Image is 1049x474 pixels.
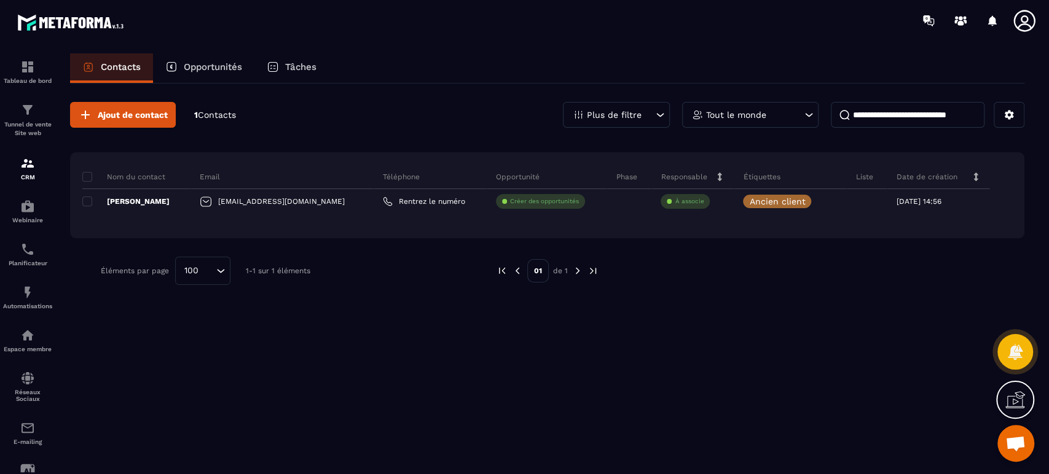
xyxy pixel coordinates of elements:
[17,11,128,34] img: logo
[587,265,599,276] img: next
[3,411,52,454] a: emailemailE-mailing
[180,264,203,278] span: 100
[20,371,35,386] img: social-network
[897,172,957,182] p: Date de création
[184,61,242,72] p: Opportunités
[153,53,254,83] a: Opportunités
[20,242,35,257] img: scheduler
[101,266,169,275] p: Éléments par page
[20,103,35,117] img: formation
[175,257,230,285] div: Search for option
[203,264,213,278] input: Search for option
[20,421,35,435] img: email
[3,190,52,233] a: automationsautomationsWebinaire
[661,172,707,182] p: Responsable
[254,53,329,83] a: Tâches
[553,266,568,276] p: de 1
[3,303,52,309] p: Automatisations
[20,156,35,171] img: formation
[496,172,540,182] p: Opportunité
[749,197,805,206] p: Ancien client
[706,111,766,119] p: Tout le monde
[3,77,52,84] p: Tableau de bord
[3,346,52,352] p: Espace membre
[383,172,420,182] p: Téléphone
[3,174,52,181] p: CRM
[20,328,35,343] img: automations
[82,196,170,206] p: [PERSON_NAME]
[200,172,220,182] p: Email
[3,217,52,223] p: Webinaire
[98,109,168,121] span: Ajout de contact
[3,389,52,402] p: Réseaux Sociaux
[20,285,35,300] img: automations
[3,319,52,362] a: automationsautomationsEspace membre
[527,259,549,282] p: 01
[20,60,35,74] img: formation
[3,276,52,319] a: automationsautomationsAutomatisations
[285,61,316,72] p: Tâches
[101,61,141,72] p: Contacts
[743,172,780,182] p: Étiquettes
[20,199,35,214] img: automations
[587,111,642,119] p: Plus de filtre
[82,172,165,182] p: Nom du contact
[70,102,176,128] button: Ajout de contact
[3,233,52,276] a: schedulerschedulerPlanificateur
[198,110,236,120] span: Contacts
[3,147,52,190] a: formationformationCRM
[3,438,52,445] p: E-mailing
[897,197,941,206] p: [DATE] 14:56
[194,109,236,121] p: 1
[497,265,508,276] img: prev
[246,266,310,275] p: 1-1 sur 1 éléments
[512,265,523,276] img: prev
[856,172,873,182] p: Liste
[3,362,52,411] a: social-networksocial-networkRéseaux Sociaux
[3,260,52,266] p: Planificateur
[70,53,153,83] a: Contacts
[3,120,52,138] p: Tunnel de vente Site web
[572,265,583,276] img: next
[997,425,1034,462] div: Ouvrir le chat
[510,197,579,206] p: Créer des opportunités
[3,50,52,93] a: formationformationTableau de bord
[675,197,704,206] p: À associe
[3,93,52,147] a: formationformationTunnel de vente Site web
[616,172,637,182] p: Phase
